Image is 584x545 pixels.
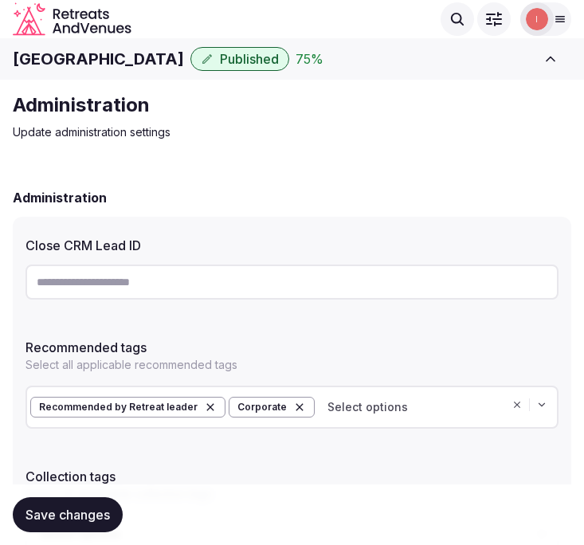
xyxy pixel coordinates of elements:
div: Corporate [229,397,315,418]
div: 75 % [296,49,323,69]
a: Visit the homepage [13,2,131,36]
label: Recommended tags [25,341,559,354]
p: Select all applicable recommended tags [25,357,559,373]
svg: Retreats and Venues company logo [13,2,131,36]
label: Close CRM Lead ID [25,239,559,252]
h2: Administration [13,188,107,207]
button: Save changes [13,497,123,532]
button: Recommended by Retreat leaderCorporateSelect options [25,386,559,429]
span: Published [220,51,279,67]
button: 75% [296,49,323,69]
label: Collection tags [25,470,559,483]
h1: [GEOGRAPHIC_DATA] [13,48,184,70]
button: Toggle sidebar [530,41,571,76]
span: Select options [327,399,408,415]
div: Recommended by Retreat leader [30,397,225,418]
span: Save changes [25,507,110,523]
p: Update administration settings [13,124,548,140]
img: Irene Gonzales [526,8,548,30]
h2: Administration [13,92,548,118]
button: Published [190,47,289,71]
